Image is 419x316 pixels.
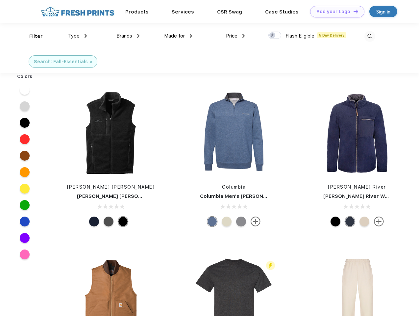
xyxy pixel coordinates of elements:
[164,33,185,39] span: Made for
[251,217,260,226] img: more.svg
[125,9,149,15] a: Products
[116,33,132,39] span: Brands
[242,34,245,38] img: dropdown.png
[137,34,139,38] img: dropdown.png
[104,217,113,226] div: Grey Steel
[207,217,217,226] div: Carbon Heather
[190,90,278,177] img: func=resize&h=266
[90,61,92,63] img: filter_cancel.svg
[85,34,87,38] img: dropdown.png
[285,33,314,39] span: Flash Eligible
[222,217,232,226] div: Oatmeal Heather
[376,8,390,15] div: Sign in
[331,217,340,226] div: Black
[29,33,43,40] div: Filter
[328,184,386,190] a: [PERSON_NAME] River
[317,32,346,38] span: 5 Day Delivery
[374,217,384,226] img: more.svg
[369,6,397,17] a: Sign in
[226,33,237,39] span: Price
[345,217,355,226] div: Navy
[34,58,88,65] div: Search: Fall-Essentials
[364,31,375,42] img: desktop_search.svg
[354,10,358,13] img: DT
[68,33,80,39] span: Type
[67,90,155,177] img: func=resize&h=266
[39,6,116,17] img: fo%20logo%202.webp
[359,217,369,226] div: Sand
[222,184,246,190] a: Columbia
[67,184,155,190] a: [PERSON_NAME] [PERSON_NAME]
[12,73,37,80] div: Colors
[190,34,192,38] img: dropdown.png
[200,193,351,199] a: Columbia Men's [PERSON_NAME] Mountain Half-Zip Sweater
[316,9,350,14] div: Add your Logo
[118,217,128,226] div: Black
[236,217,246,226] div: Charcoal Heather
[313,90,401,177] img: func=resize&h=266
[89,217,99,226] div: River Blue Navy
[266,261,275,270] img: flash_active_toggle.svg
[77,193,192,199] a: [PERSON_NAME] [PERSON_NAME] Fleece Vest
